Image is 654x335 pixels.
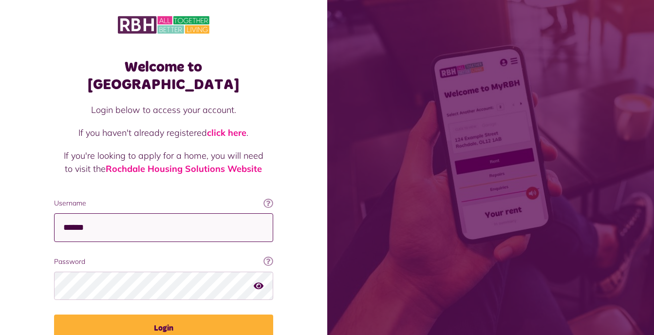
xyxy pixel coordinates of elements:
a: click here [207,127,246,138]
p: If you're looking to apply for a home, you will need to visit the [64,149,263,175]
label: Password [54,257,273,267]
p: If you haven't already registered . [64,126,263,139]
a: Rochdale Housing Solutions Website [106,163,262,174]
h1: Welcome to [GEOGRAPHIC_DATA] [54,58,273,93]
label: Username [54,198,273,208]
p: Login below to access your account. [64,103,263,116]
img: MyRBH [118,15,209,35]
